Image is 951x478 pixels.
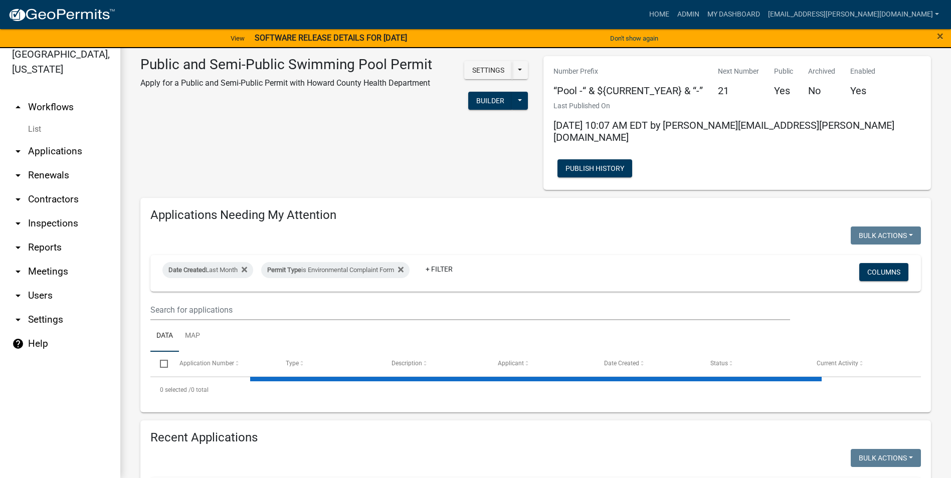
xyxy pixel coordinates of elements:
p: Enabled [850,66,875,77]
datatable-header-cell: Description [382,352,488,376]
a: View [227,30,249,47]
datatable-header-cell: Select [150,352,169,376]
p: Number Prefix [553,66,703,77]
span: Application Number [179,360,234,367]
span: Permit Type [267,266,301,274]
p: Apply for a Public and Semi-Public Permit with Howard County Health Department [140,77,432,89]
h5: No [808,85,835,97]
button: Builder [468,92,512,110]
h5: “Pool -“ & ${CURRENT_YEAR} & “-” [553,85,703,97]
i: arrow_drop_down [12,193,24,205]
input: Search for applications [150,300,790,320]
div: is Environmental Complaint Form [261,262,410,278]
a: Admin [673,5,703,24]
span: 0 selected / [160,386,191,393]
p: Archived [808,66,835,77]
a: Data [150,320,179,352]
i: arrow_drop_up [12,101,24,113]
i: arrow_drop_down [12,145,24,157]
datatable-header-cell: Status [701,352,807,376]
datatable-header-cell: Applicant [488,352,595,376]
a: My Dashboard [703,5,764,24]
button: Settings [464,61,512,79]
i: arrow_drop_down [12,242,24,254]
h5: Yes [850,85,875,97]
button: Bulk Actions [851,226,921,245]
h4: Applications Needing My Attention [150,208,921,222]
datatable-header-cell: Application Number [169,352,276,376]
span: Applicant [498,360,524,367]
i: help [12,338,24,350]
datatable-header-cell: Date Created [595,352,701,376]
a: [EMAIL_ADDRESS][PERSON_NAME][DOMAIN_NAME] [764,5,943,24]
button: Bulk Actions [851,449,921,467]
strong: SOFTWARE RELEASE DETAILS FOR [DATE] [255,33,407,43]
i: arrow_drop_down [12,314,24,326]
h5: Yes [774,85,793,97]
div: 0 total [150,377,921,402]
span: Description [392,360,422,367]
i: arrow_drop_down [12,169,24,181]
i: arrow_drop_down [12,217,24,229]
button: Don't show again [606,30,662,47]
i: arrow_drop_down [12,290,24,302]
span: Status [710,360,728,367]
a: + Filter [418,260,461,278]
wm-modal-confirm: Workflow Publish History [557,165,632,173]
a: Home [645,5,673,24]
h4: Recent Applications [150,430,921,445]
div: Last Month [162,262,253,278]
span: × [937,29,943,43]
span: Current Activity [817,360,858,367]
a: Map [179,320,206,352]
p: Public [774,66,793,77]
span: [DATE] 10:07 AM EDT by [PERSON_NAME][EMAIL_ADDRESS][PERSON_NAME][DOMAIN_NAME] [553,119,894,143]
h3: Public and Semi-Public Swimming Pool Permit [140,56,432,73]
p: Last Published On [553,101,921,111]
datatable-header-cell: Current Activity [807,352,913,376]
i: arrow_drop_down [12,266,24,278]
span: Type [286,360,299,367]
span: Date Created [168,266,206,274]
button: Close [937,30,943,42]
datatable-header-cell: Type [276,352,382,376]
button: Columns [859,263,908,281]
span: Date Created [604,360,639,367]
h5: 21 [718,85,759,97]
p: Next Number [718,66,759,77]
button: Publish History [557,159,632,177]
